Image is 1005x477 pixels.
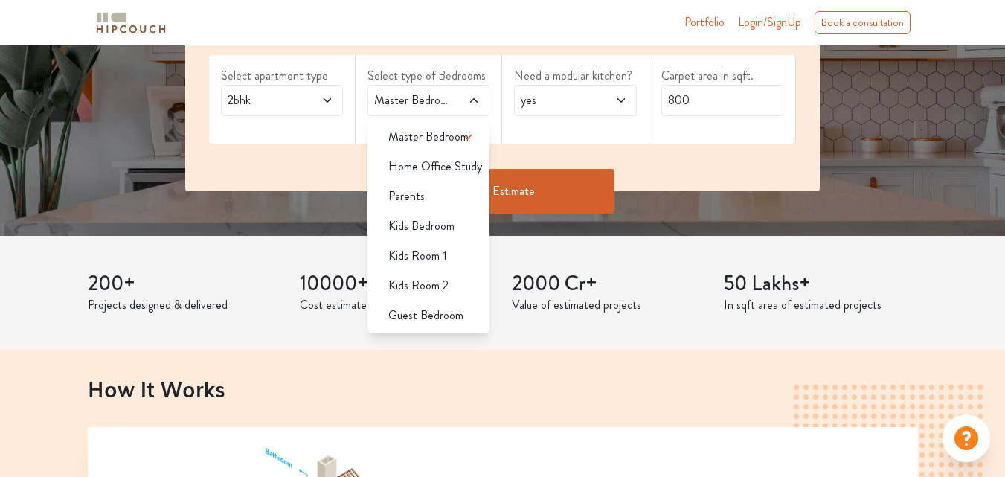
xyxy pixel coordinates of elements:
span: logo-horizontal.svg [94,6,168,39]
h3: 10000+ [300,272,494,297]
a: Portfolio [684,13,725,31]
img: logo-horizontal.svg [94,10,168,36]
span: yes [518,92,600,109]
p: Cost estimates provided [300,296,494,314]
h3: 50 Lakhs+ [724,272,918,297]
span: Home Office Study [388,158,482,176]
span: Kids Bedroom [388,217,455,235]
button: Get Estimate [391,169,614,214]
p: Projects designed & delivered [88,296,282,314]
p: Value of estimated projects [512,296,706,314]
span: Master Bedroom [388,128,469,146]
input: Enter area sqft [661,85,783,116]
h2: How It Works [88,376,918,401]
span: Kids Room 1 [388,247,447,265]
span: 2bhk [225,92,306,109]
div: Book a consultation [815,11,911,34]
span: Guest Bedroom [388,307,463,324]
h3: 200+ [88,272,282,297]
label: Need a modular kitchen? [514,67,636,85]
label: Select type of Bedrooms [367,67,489,85]
div: select 1 more room(s) [367,116,489,132]
label: Select apartment type [221,67,343,85]
span: Master Bedroom [371,92,453,109]
h3: 2000 Cr+ [512,272,706,297]
p: In sqft area of estimated projects [724,296,918,314]
span: Kids Room 2 [388,277,449,295]
span: Login/SignUp [738,13,801,31]
span: Parents [388,188,425,205]
label: Carpet area in sqft. [661,67,783,85]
